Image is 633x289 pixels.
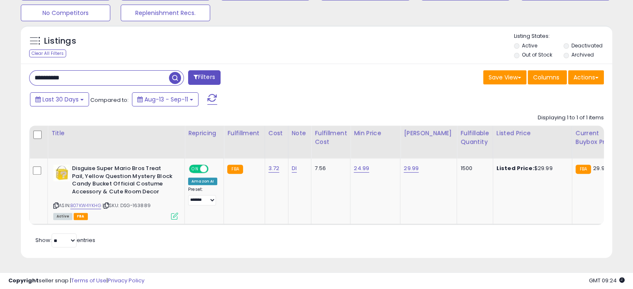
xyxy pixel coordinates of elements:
[188,70,221,85] button: Filters
[8,277,144,285] div: seller snap | |
[8,277,39,284] strong: Copyright
[188,187,217,205] div: Preset:
[188,178,217,185] div: Amazon AI
[576,165,591,174] small: FBA
[292,164,297,173] a: DI
[404,164,419,173] a: 29.99
[72,165,173,198] b: Disguise Super Mario Bros Treat Pail, Yellow Question Mystery Block Candy Bucket Official Costume...
[404,129,453,138] div: [PERSON_NAME]
[227,165,243,174] small: FBA
[71,277,107,284] a: Terms of Use
[227,129,261,138] div: Fulfillment
[568,70,604,84] button: Actions
[496,129,568,138] div: Listed Price
[144,95,188,104] span: Aug-13 - Sep-11
[207,165,221,173] span: OFF
[121,5,210,21] button: Replenishment Recs.
[514,32,612,40] p: Listing States:
[528,70,567,84] button: Columns
[53,213,72,220] span: All listings currently available for purchase on Amazon
[354,164,369,173] a: 24.99
[576,129,618,146] div: Current Buybox Price
[571,42,602,49] label: Deactivated
[522,51,552,58] label: Out of Stock
[292,129,308,138] div: Note
[190,165,200,173] span: ON
[188,129,220,138] div: Repricing
[522,42,537,49] label: Active
[90,96,129,104] span: Compared to:
[74,213,88,220] span: FBA
[42,95,79,104] span: Last 30 Days
[29,49,66,57] div: Clear All Filters
[589,277,625,284] span: 2025-10-12 09:24 GMT
[35,236,95,244] span: Show: entries
[132,92,199,106] button: Aug-13 - Sep-11
[483,70,526,84] button: Save View
[460,165,486,172] div: 1500
[315,165,344,172] div: 7.56
[538,114,604,122] div: Displaying 1 to 1 of 1 items
[268,164,280,173] a: 3.72
[53,165,70,181] img: 31O7m-nTBfL._SL40_.jpg
[268,129,285,138] div: Cost
[21,5,110,21] button: No Competitors
[30,92,89,106] button: Last 30 Days
[533,73,559,82] span: Columns
[51,129,181,138] div: Title
[354,129,397,138] div: Min Price
[53,165,178,219] div: ASIN:
[571,51,593,58] label: Archived
[70,202,101,209] a: B07KW4YKHG
[108,277,144,284] a: Privacy Policy
[102,202,151,209] span: | SKU: DSG-163889
[496,165,566,172] div: $29.99
[44,35,76,47] h5: Listings
[496,164,534,172] b: Listed Price:
[593,164,608,172] span: 29.99
[315,129,347,146] div: Fulfillment Cost
[460,129,489,146] div: Fulfillable Quantity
